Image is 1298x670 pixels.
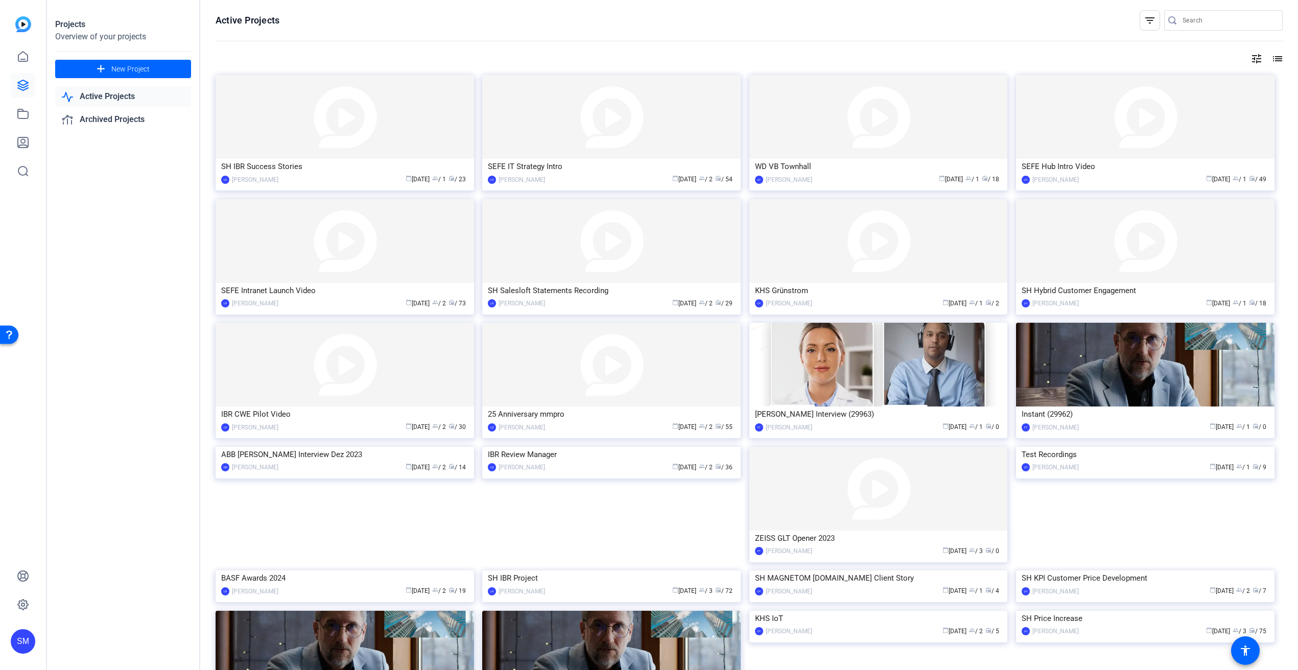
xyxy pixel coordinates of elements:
[942,628,966,635] span: [DATE]
[1022,447,1269,462] div: Test Recordings
[488,587,496,595] div: LH
[699,587,713,594] span: / 3
[715,299,721,305] span: radio
[1233,628,1246,635] span: / 3
[406,300,430,307] span: [DATE]
[1239,644,1252,657] mat-icon: accessibility
[55,60,191,78] button: New Project
[755,627,763,635] div: LH
[1022,570,1269,586] div: SH KPI Customer Price Development
[1032,462,1079,472] div: [PERSON_NAME]
[982,175,988,181] span: radio
[942,300,966,307] span: [DATE]
[221,283,468,298] div: SEFE Intranet Launch Video
[1253,423,1266,430] span: / 0
[699,464,713,471] span: / 2
[755,299,763,307] div: LH
[715,300,733,307] span: / 29
[672,464,696,471] span: [DATE]
[221,570,468,586] div: BASF Awards 2024
[1253,463,1259,469] span: radio
[715,175,721,181] span: radio
[969,628,983,635] span: / 2
[232,175,278,185] div: [PERSON_NAME]
[1236,463,1242,469] span: group
[232,298,278,308] div: [PERSON_NAME]
[939,175,945,181] span: calendar_today
[55,31,191,43] div: Overview of your projects
[1022,406,1269,422] div: Instant (29962)
[406,176,430,183] span: [DATE]
[1206,300,1230,307] span: [DATE]
[449,464,466,471] span: / 14
[1144,14,1156,27] mat-icon: filter_list
[432,464,446,471] span: / 2
[985,299,992,305] span: radio
[985,547,999,555] span: / 0
[449,423,455,429] span: radio
[488,159,735,174] div: SEFE IT Strategy Intro
[221,299,229,307] div: LH
[1206,299,1212,305] span: calendar_today
[969,627,975,633] span: group
[488,447,735,462] div: IBR Review Manager
[715,423,733,430] span: / 55
[969,423,983,430] span: / 1
[672,175,678,181] span: calendar_today
[672,587,678,593] span: calendar_today
[449,300,466,307] span: / 73
[1210,423,1216,429] span: calendar_today
[1233,300,1246,307] span: / 1
[766,298,812,308] div: [PERSON_NAME]
[672,300,696,307] span: [DATE]
[985,628,999,635] span: / 5
[221,406,468,422] div: IBR CWE Pilot Video
[111,64,150,75] span: New Project
[221,463,229,471] div: SM
[1022,423,1030,432] div: FT
[432,300,446,307] span: / 2
[1233,627,1239,633] span: group
[449,587,455,593] span: radio
[406,299,412,305] span: calendar_today
[1249,627,1255,633] span: radio
[939,176,963,183] span: [DATE]
[432,175,438,181] span: group
[1253,587,1266,594] span: / 7
[985,423,999,430] span: / 0
[1236,587,1242,593] span: group
[699,463,705,469] span: group
[969,300,983,307] span: / 1
[15,16,31,32] img: blue-gradient.svg
[715,463,721,469] span: radio
[1022,611,1269,626] div: SH Price Increase
[672,423,696,430] span: [DATE]
[449,175,455,181] span: radio
[1236,587,1250,594] span: / 2
[766,175,812,185] div: [PERSON_NAME]
[766,546,812,556] div: [PERSON_NAME]
[1032,586,1079,596] div: [PERSON_NAME]
[1022,159,1269,174] div: SEFE Hub Intro Video
[55,18,191,31] div: Projects
[95,63,107,76] mat-icon: add
[715,587,721,593] span: radio
[1233,176,1246,183] span: / 1
[55,109,191,130] a: Archived Projects
[985,423,992,429] span: radio
[221,176,229,184] div: LH
[1022,627,1030,635] div: LH
[1022,176,1030,184] div: LH
[985,300,999,307] span: / 2
[699,300,713,307] span: / 2
[1210,464,1234,471] span: [DATE]
[699,587,705,593] span: group
[221,587,229,595] div: LH
[406,175,412,181] span: calendar_today
[755,531,1002,546] div: ZEISS GLT Opener 2023
[1233,299,1239,305] span: group
[1210,423,1234,430] span: [DATE]
[755,547,763,555] div: FT
[1206,176,1230,183] span: [DATE]
[969,299,975,305] span: group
